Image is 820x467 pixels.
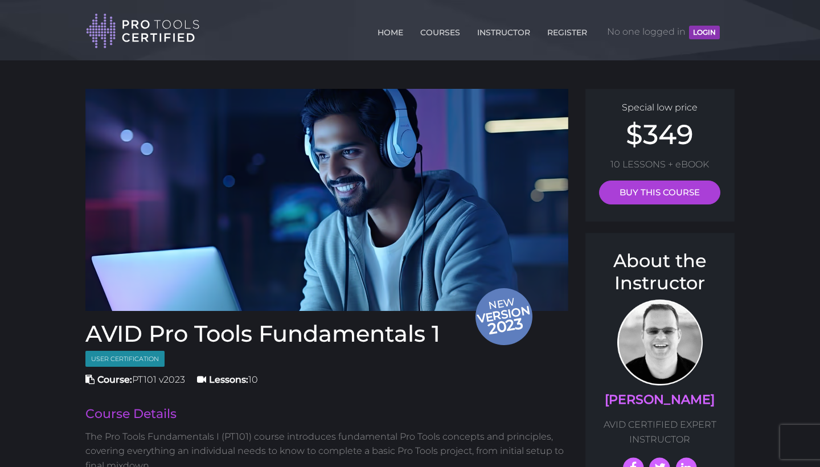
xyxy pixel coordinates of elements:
[597,250,724,294] h3: About the Instructor
[85,374,185,385] span: PT101 v2023
[375,21,406,39] a: HOME
[85,89,568,311] img: Pro tools certified Fundamentals 1 Course cover
[597,157,724,172] p: 10 LESSONS + eBOOK
[689,26,720,39] button: LOGIN
[97,374,132,385] strong: Course:
[85,351,165,367] span: User Certification
[597,417,724,446] p: AVID CERTIFIED EXPERT INSTRUCTOR
[475,306,532,322] span: version
[599,181,720,204] a: BUY THIS COURSE
[605,392,715,407] a: [PERSON_NAME]
[197,374,258,385] span: 10
[85,322,568,345] h1: AVID Pro Tools Fundamentals 1
[417,21,463,39] a: COURSES
[85,89,568,311] a: Newversion 2023
[476,312,535,340] span: 2023
[474,21,533,39] a: INSTRUCTOR
[209,374,248,385] strong: Lessons:
[622,102,698,113] span: Special low price
[544,21,590,39] a: REGISTER
[607,15,720,49] span: No one logged in
[475,295,535,339] span: New
[86,13,200,50] img: Pro Tools Certified Logo
[85,408,568,420] h2: Course Details
[597,121,724,148] h2: $349
[617,300,703,386] img: AVID Expert Instructor, Professor Scott Beckett profile photo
